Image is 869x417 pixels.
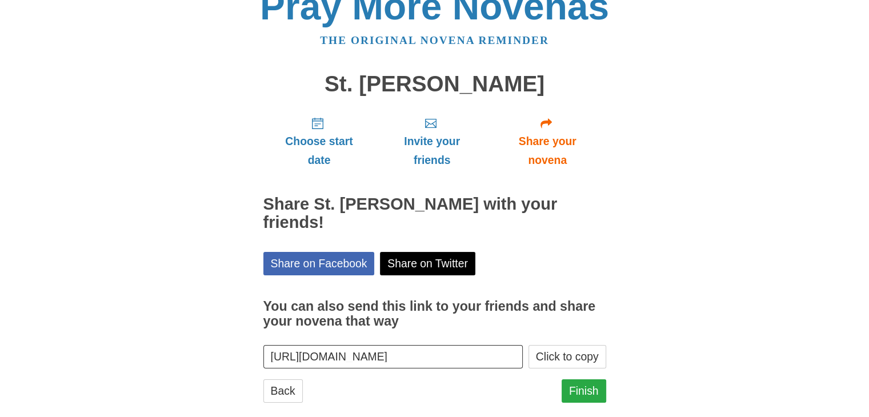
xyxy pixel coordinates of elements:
h2: Share St. [PERSON_NAME] with your friends! [263,195,606,232]
a: Back [263,379,303,403]
a: Choose start date [263,107,375,175]
a: Share on Twitter [380,252,475,275]
h3: You can also send this link to your friends and share your novena that way [263,299,606,328]
h1: St. [PERSON_NAME] [263,72,606,97]
span: Choose start date [275,132,364,170]
a: Share on Facebook [263,252,375,275]
span: Invite your friends [386,132,477,170]
a: Invite your friends [375,107,488,175]
a: Share your novena [489,107,606,175]
button: Click to copy [528,345,606,368]
a: The original novena reminder [320,34,549,46]
a: Finish [562,379,606,403]
span: Share your novena [500,132,595,170]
